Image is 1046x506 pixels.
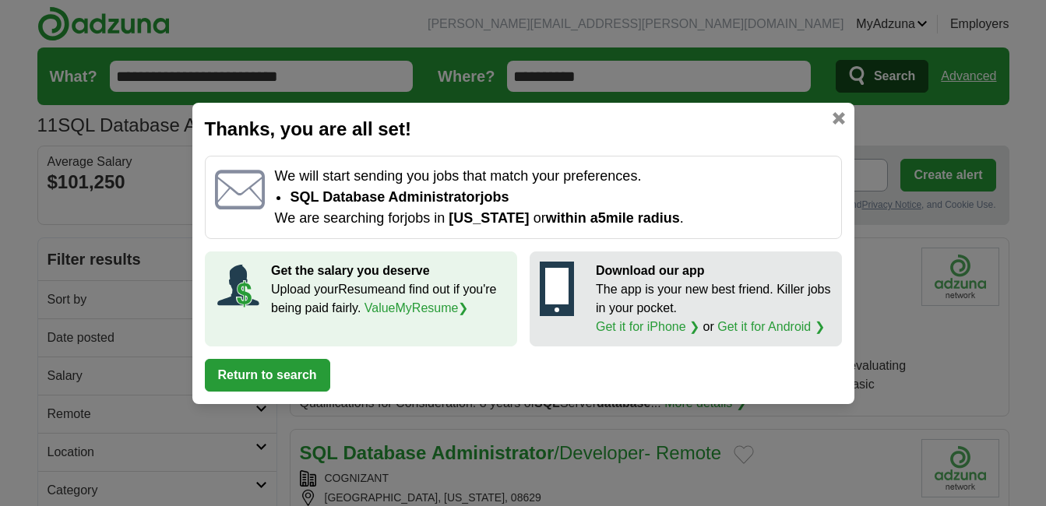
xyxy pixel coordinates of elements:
[205,359,330,392] button: Return to search
[274,208,831,229] p: We are searching for jobs in or .
[274,166,831,187] p: We will start sending you jobs that match your preferences.
[271,262,507,280] p: Get the salary you deserve
[717,320,825,333] a: Get it for Android ❯
[449,210,529,226] span: [US_STATE]
[365,301,469,314] a: ValueMyResume❯
[596,280,832,336] p: The app is your new best friend. Killer jobs in your pocket. or
[596,320,699,333] a: Get it for iPhone ❯
[546,210,680,226] span: within a 5 mile radius
[290,187,831,208] li: SQL Database Administrator jobs
[596,262,832,280] p: Download our app
[205,115,842,143] h2: Thanks, you are all set!
[271,280,507,318] p: Upload your Resume and find out if you're being paid fairly.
